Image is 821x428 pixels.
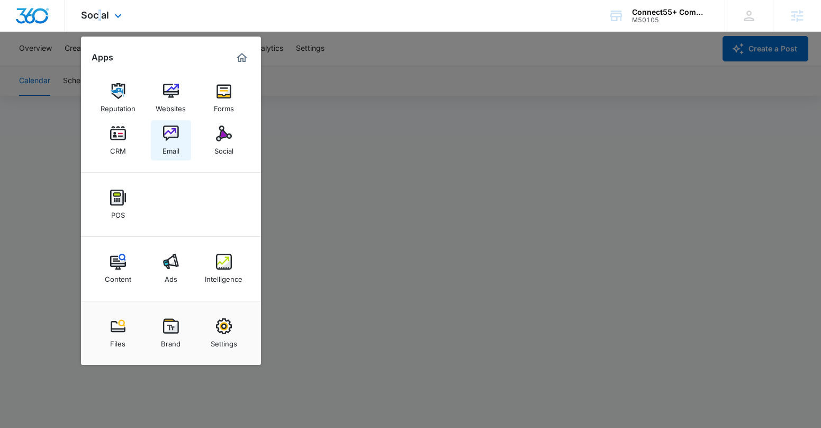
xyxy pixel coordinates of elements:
div: account name [632,8,709,16]
a: Intelligence [204,248,244,289]
div: Brand [161,334,181,348]
div: Email [163,141,179,155]
a: Brand [151,313,191,353]
a: CRM [98,120,138,160]
a: Marketing 360® Dashboard [233,49,250,66]
a: Websites [151,78,191,118]
span: Social [81,10,109,21]
div: Files [110,334,125,348]
a: Content [98,248,138,289]
a: Files [98,313,138,353]
div: Websites [156,99,186,113]
div: Content [105,270,131,283]
a: Ads [151,248,191,289]
a: Reputation [98,78,138,118]
div: CRM [110,141,126,155]
div: Social [214,141,233,155]
div: Settings [211,334,237,348]
div: POS [111,206,125,219]
a: Email [151,120,191,160]
div: Intelligence [205,270,242,283]
h2: Apps [92,52,113,63]
a: Settings [204,313,244,353]
div: Forms [214,99,234,113]
a: Social [204,120,244,160]
a: Forms [204,78,244,118]
div: Reputation [101,99,136,113]
a: POS [98,184,138,225]
div: account id [632,16,709,24]
div: Ads [165,270,177,283]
